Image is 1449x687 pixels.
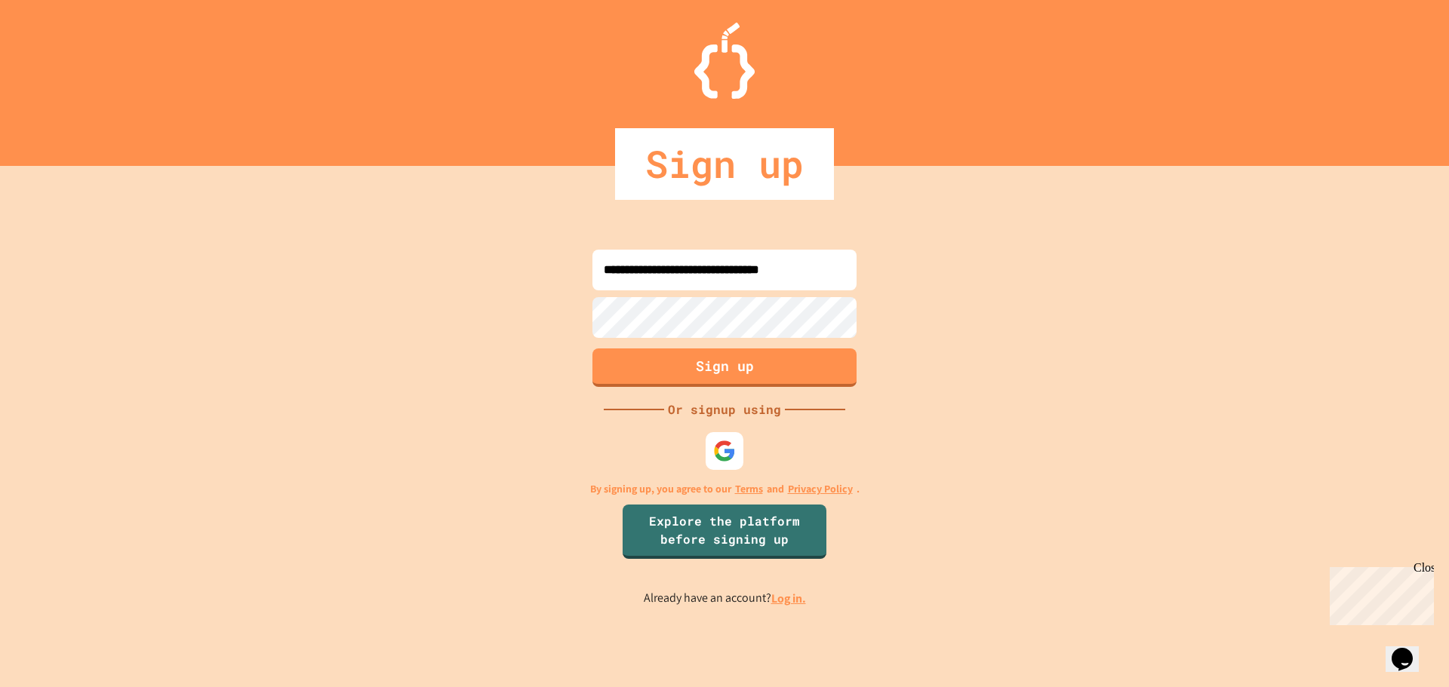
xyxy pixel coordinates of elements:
iframe: chat widget [1324,561,1434,625]
div: Or signup using [664,400,785,419]
a: Privacy Policy [788,481,853,497]
p: By signing up, you agree to our and . [590,481,860,497]
iframe: chat widget [1386,627,1434,672]
button: Sign up [592,348,857,387]
img: Logo.svg [694,23,755,99]
img: google-icon.svg [713,440,736,462]
a: Terms [735,481,763,497]
div: Chat with us now!Close [6,6,104,96]
p: Already have an account? [644,589,806,608]
a: Explore the platform before signing up [623,505,826,559]
a: Log in. [771,590,806,606]
div: Sign up [615,128,834,200]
